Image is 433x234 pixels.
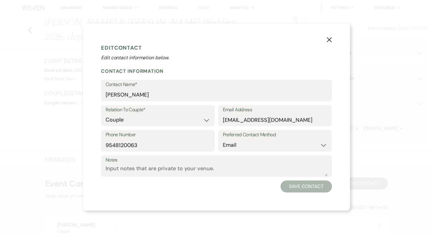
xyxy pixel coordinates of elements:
label: Contact Name* [106,80,327,89]
h1: Edit Contact [101,43,332,52]
p: Edit contact information below. [101,54,332,61]
label: Phone Number [106,131,210,139]
h2: Contact Information [101,68,332,74]
button: Save Contact [281,180,332,192]
label: Preferred Contact Method [223,131,327,139]
input: First and Last Name [106,89,327,101]
label: Relation To Couple* [106,106,210,114]
label: Email Address [223,106,327,114]
label: Notes [106,156,327,165]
